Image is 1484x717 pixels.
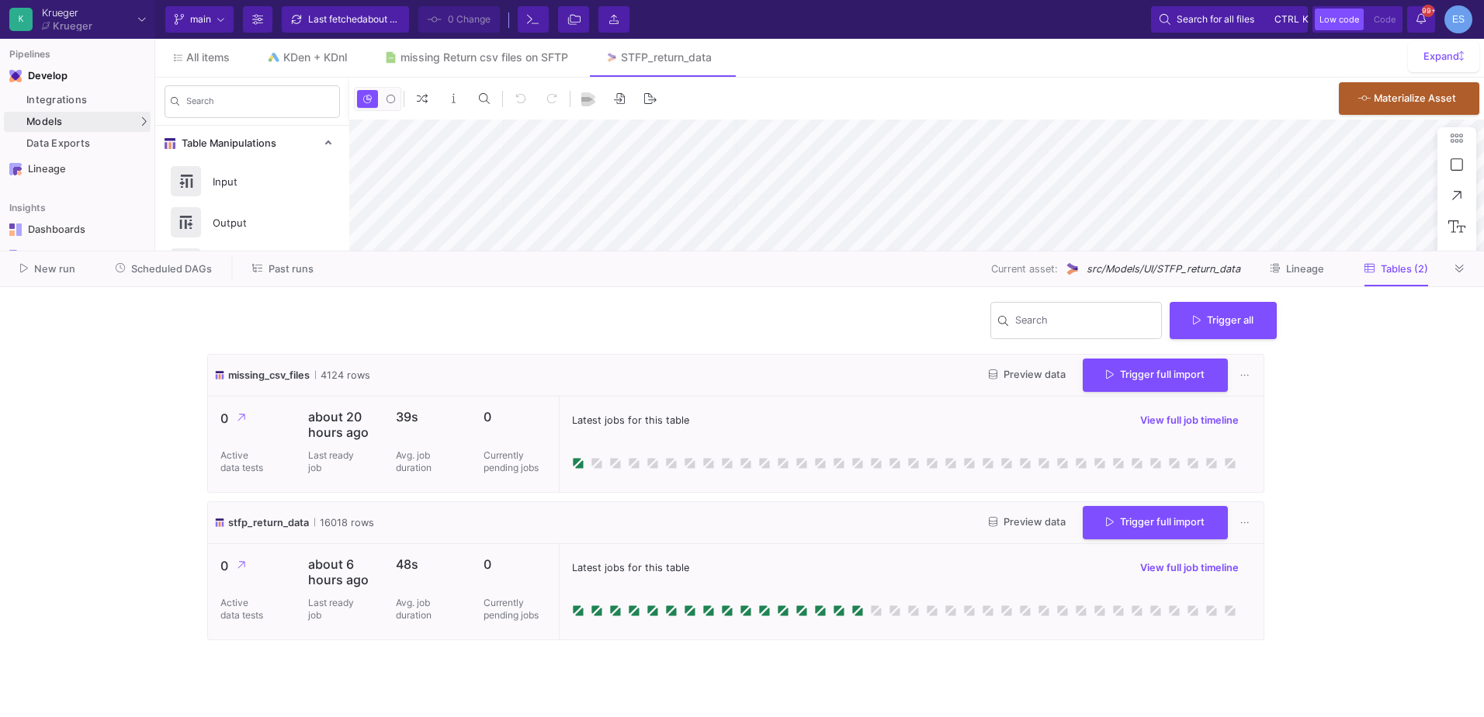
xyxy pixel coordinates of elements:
[1444,5,1472,33] div: ES
[26,94,147,106] div: Integrations
[28,250,129,262] div: Widgets
[9,250,22,262] img: Navigation icon
[42,8,92,18] div: Krueger
[1374,92,1456,104] span: Materialize Asset
[9,223,22,236] img: Navigation icon
[9,70,22,82] img: Navigation icon
[26,137,147,150] div: Data Exports
[28,70,51,82] div: Develop
[28,163,129,175] div: Lineage
[9,163,22,175] img: Navigation icon
[362,13,435,25] span: about 1 hour ago
[190,8,211,31] span: main
[1177,8,1254,31] span: Search for all files
[9,8,33,31] div: K
[1374,14,1396,25] span: Code
[1274,10,1299,29] span: ctrl
[26,116,63,128] span: Models
[34,263,75,275] span: New run
[1319,14,1359,25] span: Low code
[1422,5,1434,17] span: 99+
[1302,10,1309,29] span: k
[308,8,401,31] div: Last fetched
[53,21,92,31] div: Krueger
[28,223,129,236] div: Dashboards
